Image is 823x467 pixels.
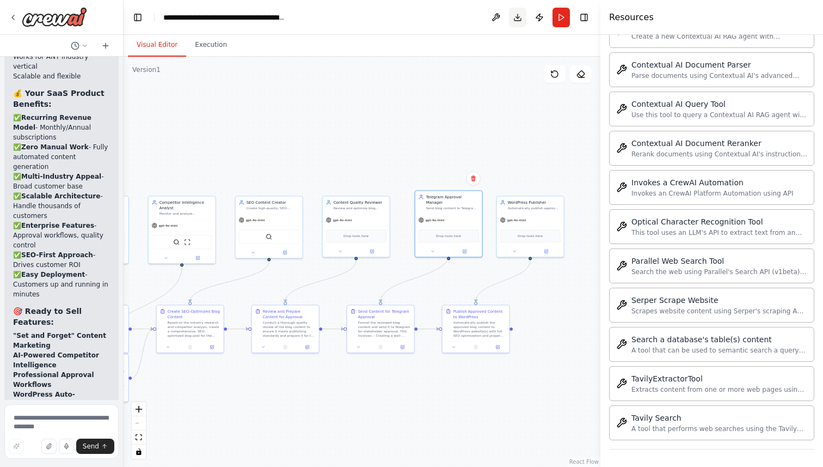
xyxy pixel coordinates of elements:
[132,445,146,459] button: toggle interactivity
[631,228,807,237] div: This tool uses an LLM's API to extract text from an image file.
[631,413,807,423] div: Tavily Search
[358,320,411,338] div: Format the reviewed blog content and send it to Telegram for stakeholder approval. This involves:...
[631,256,807,266] div: Parallel Web Search Tool
[631,307,807,316] div: Scrapes website content using Serper's scraping API. This tool can extract clean, readable conten...
[436,233,461,239] span: Drop tools here
[83,442,99,451] span: Send
[616,104,627,114] img: Contextualaiquerytool
[631,32,807,41] div: Create a new Contextual AI RAG agent with documents and datastore
[298,344,316,350] button: Open in side panel
[507,218,526,222] span: gpt-4o-mini
[21,251,93,259] strong: SEO-First Approach
[13,89,105,108] strong: 💰 Your SaaS Product Benefits:
[132,402,146,416] button: zoom in
[631,59,807,70] div: Contextual AI Document Parser
[13,391,75,408] strong: WordPress Auto-Publishing
[274,344,297,350] button: No output available
[508,206,561,210] div: Automatically publish approved blog content to WordPress websites with proper SEO optimization, f...
[159,211,212,216] div: Monitor and analyze competitors in {industry} sector, tracking their content strategies, marketin...
[616,182,627,193] img: Invokecrewaiautomationtool
[159,199,212,210] div: Competitor Intelligence Analyst
[631,268,807,276] div: Search the web using Parallel's Search API (v1beta). Returns ranked results with compressed excer...
[426,206,479,210] div: Send blog content to Telegram for approval, handle responses, and manage the approval workflow fo...
[227,326,248,332] g: Edge from b4b7d67e-161a-470a-9cbb-6c1222e3b1ec to 98a255f3-c238-435a-81ba-b6058d3053e4
[97,39,114,52] button: Start a new chat
[72,369,125,387] div: Monitor and analyze competitor activities in the {industry} sector to identify content opportunit...
[466,171,481,185] button: Delete node
[132,326,153,381] g: Edge from cf3a12c7-abf8-45f3-8b4c-1a7426fd6170 to b4b7d67e-161a-470a-9cbb-6c1222e3b1ec
[187,261,272,301] g: Edge from 57d80280-407a-47f7-bc71-0354d24af41c to b4b7d67e-161a-470a-9cbb-6c1222e3b1ec
[132,326,153,332] g: Edge from 961c5bb7-22a1-47ba-8193-1c225bff4815 to b4b7d67e-161a-470a-9cbb-6c1222e3b1ec
[616,417,627,428] img: Tavilysearchtool
[334,206,386,210] div: Review and optimize blog content for {industry} sector, ensuring it meets high quality standards,...
[631,71,807,80] div: Parse documents using Contextual AI's advanced document parser
[61,354,129,402] div: Analyze Competitor Strategies and ContentMonitor and analyze competitor activities in the {indust...
[72,211,125,216] div: Conduct comprehensive research on {industry} sector, analyzing business trends, market dynamics, ...
[247,206,299,210] div: Create high-quality, SEO-optimized blog posts for {industry} sector that engage readers, rank wel...
[132,65,161,74] div: Version 1
[347,305,415,353] div: Send Content for Telegram ApprovalFormat the reviewed blog content and send it to Telegram for st...
[9,439,24,454] button: Improve this prompt
[163,12,286,23] nav: breadcrumb
[159,223,178,228] span: gpt-4o-mini
[148,196,216,264] div: Competitor Intelligence AnalystMonitor and analyze competitors in {industry} sector, tracking the...
[184,239,191,245] img: ScrapeWebsiteTool
[616,64,627,75] img: Contextualaiparsetool
[61,196,129,264] div: Industry Research SpecialistConduct comprehensive research on {industry} sector, analyzing busine...
[488,344,507,350] button: Open in side panel
[168,308,220,319] div: Create SEO-Optimized Blog Content
[473,260,533,301] g: Edge from bde487e6-05c4-43ca-9149-7aede4d983fd to 13c96204-d026-48fd-83d6-e476405e91eb
[72,199,125,210] div: Industry Research Specialist
[72,357,125,368] div: Analyze Competitor Strategies and Content
[246,218,265,222] span: gpt-4o-mini
[72,308,125,319] div: Research Industry Trends and Insights
[616,221,627,232] img: Ocrtool
[631,385,807,394] div: Extracts content from one or more web pages using the Tavily API. Returns structured data.
[22,7,87,27] img: Logo
[156,305,224,353] div: Create SEO-Optimized Blog ContentBased on the industry research and competitor analysis, create a...
[334,199,386,205] div: Content Quality Reviewer
[186,34,236,57] button: Execution
[21,222,94,229] strong: Enterprise Features
[41,439,57,454] button: Upload files
[631,138,807,149] div: Contextual AI Document Reranker
[263,308,316,319] div: Review and Prepare Content for Approval
[66,39,93,52] button: Switch to previous chat
[263,320,316,338] div: Conduct a thorough quality review of the blog content to ensure it meets publishing standards and...
[343,233,368,239] span: Drop tools here
[251,305,320,353] div: Review and Prepare Content for ApprovalConduct a thorough quality review of the blog content to e...
[378,254,451,301] g: Edge from a331388b-c185-409a-a750-eb396bc5e23f to 09477ea3-acf1-4aaa-94a2-cfb0b57ef419
[631,150,807,159] div: Rerank documents using Contextual AI's instruction-following reranker
[442,305,510,353] div: Publish Approved Content to WordPressAutomatically publish the approved blog content to WordPress...
[182,254,213,261] button: Open in side panel
[609,11,654,24] h4: Resources
[13,351,99,369] strong: AI-Powered Competitor Intelligence
[322,196,390,257] div: Content Quality ReviewerReview and optimize blog content for {industry} sector, ensuring it meets...
[518,233,543,239] span: Drop tools here
[453,320,506,338] div: Automatically publish the approved blog content to WordPress website(s) with full SEO optimizatio...
[453,308,506,319] div: Publish Approved Content to WordPress
[426,218,445,222] span: gpt-4o-mini
[369,344,392,350] button: No output available
[235,196,303,258] div: SEO Content CreatorCreate high-quality, SEO-optimized blog posts for {industry} sector that engag...
[168,320,220,338] div: Based on the industry research and competitor analysis, create a comprehensive, SEO-optimized blo...
[13,52,110,71] li: Works for ANY industry vertical
[357,248,388,254] button: Open in side panel
[128,34,186,57] button: Visual Editor
[72,320,125,338] div: Conduct comprehensive research on the {industry} sector to gather the latest trends, market insig...
[496,196,564,257] div: WordPress PublisherAutomatically publish approved blog content to WordPress websites with proper ...
[95,254,126,261] button: Open in side panel
[132,430,146,445] button: fit view
[21,143,89,151] strong: Zero Manual Work
[631,216,807,227] div: Optical Character Recognition Tool
[631,295,807,306] div: Serper Scrape Website
[13,113,110,299] p: ✅ - Monthly/Annual subscriptions ✅ - Fully automated content generation ✅ - Broad customer base ✅...
[631,111,807,119] div: Use this tool to query a Contextual AI RAG agent with access to your documents
[59,439,74,454] button: Click to speak your automation idea
[132,402,146,459] div: React Flow controls
[179,344,201,350] button: No output available
[449,248,480,254] button: Open in side panel
[107,344,126,350] button: Open in side panel
[616,339,627,350] img: Singlestoresearchtool
[631,373,807,384] div: TavilyExtractorTool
